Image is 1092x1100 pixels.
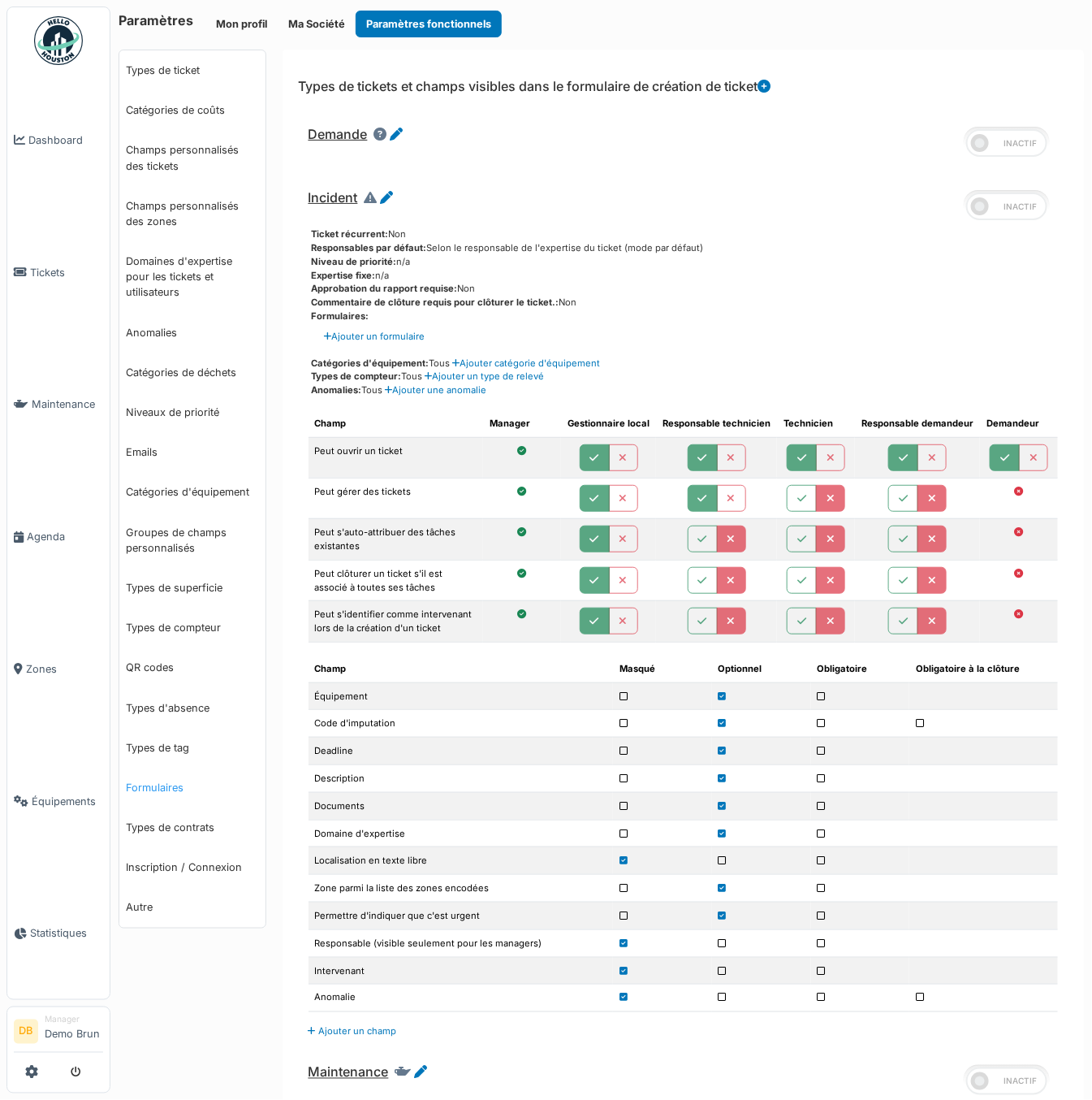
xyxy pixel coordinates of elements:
th: Responsable technicien [656,410,777,437]
span: Niveau de priorité: [312,256,397,267]
span: Types de compteur: [312,370,402,382]
a: Tickets [7,206,110,339]
a: Types de contrats [119,808,265,847]
td: Peut s'identifier comme intervenant lors de la création d'un ticket [309,601,484,643]
span: Anomalies: [312,384,362,396]
th: Masqué [613,656,712,682]
h6: Types de tickets et champs visibles dans le formulaire de création de ticket [299,79,771,94]
td: Domaine d'expertise [309,820,613,847]
td: Peut ouvrir un ticket [309,437,484,478]
span: Formulaires: [312,310,369,322]
a: Catégories d'équipement [119,472,265,512]
a: Ajouter un formulaire [325,330,425,344]
div: Non [312,282,1059,296]
span: Catégories d'équipement: [312,357,429,369]
a: Statistiques [7,868,110,1000]
td: Équipement [309,682,613,710]
img: Badge_color-CXgf-gQk.svg [34,16,83,65]
a: Emails [119,432,265,472]
div: Non [312,296,1059,310]
a: Maintenance [7,339,110,471]
a: Agenda [7,470,110,603]
td: Code d'imputation [309,710,613,738]
a: Zones [7,603,110,735]
li: Demo Brun [45,1014,103,1049]
div: Non [312,227,1059,241]
a: Champs personnalisés des tickets [119,130,265,185]
a: Catégories de déchets [119,353,265,392]
th: Champ [309,656,613,682]
th: Technicien [777,410,855,437]
td: Deadline [309,738,613,765]
a: Anomalies [119,313,265,353]
button: Mon profil [205,11,278,37]
span: Responsables par défaut: [312,242,427,253]
span: Tickets [30,265,103,280]
td: Description [309,765,613,793]
span: Ticket récurrent: [312,228,389,240]
button: Ma Société [278,11,356,37]
a: Types de tag [119,728,265,768]
a: Autre [119,887,265,927]
span: Incident [309,189,358,206]
span: Demande [309,126,368,142]
div: Manager [45,1014,103,1026]
a: Ajouter une anomalie [383,384,487,396]
a: QR codes [119,647,265,687]
a: Ajouter un type de relevé [423,370,545,382]
span: Maintenance [32,396,103,412]
th: Optionnel [712,656,811,682]
td: Anomalie [309,985,613,1012]
th: Demandeur [980,410,1058,437]
div: n/a [312,269,1059,283]
th: Obligatoire à la clôture [909,656,1058,682]
td: Permettre d'indiquer que c'est urgent [309,903,613,930]
h6: Paramètres [119,13,193,28]
a: Types d'absence [119,688,265,728]
a: Groupes de champs personnalisés [119,513,265,568]
div: Tous [312,383,1059,397]
span: Agenda [27,529,103,544]
td: Responsable (visible seulement pour les managers) [309,929,613,957]
span: Expertise fixe: [312,270,376,281]
a: Ajouter un champ [309,1026,397,1037]
a: Types de compteur [119,608,265,647]
div: Tous [312,357,1059,370]
span: Équipements [32,794,103,809]
a: DB ManagerDemo Brun [14,1014,103,1053]
td: Localisation en texte libre [309,847,613,875]
span: Approbation du rapport requise: [312,283,458,294]
td: Peut clôturer un ticket s'il est associé à toutes ses tâches [309,560,484,601]
a: Types de ticket [119,50,265,90]
td: Peut gérer des tickets [309,478,484,518]
span: Dashboard [28,132,103,148]
td: Zone parmi la liste des zones encodées [309,875,613,903]
th: Manager [483,410,561,437]
div: Tous [312,370,1059,383]
td: Peut s'auto-attribuer des tâches existantes [309,519,484,561]
span: Statistiques [30,925,103,941]
li: DB [14,1020,38,1044]
span: Zones [26,661,103,677]
th: Champ [309,410,484,437]
a: Types de superficie [119,568,265,608]
th: Gestionnaire local [561,410,656,437]
th: Obligatoire [811,656,910,682]
div: Selon le responsable de l'expertise du ticket (mode par défaut) [312,241,1059,255]
th: Responsable demandeur [855,410,980,437]
span: Commentaire de clôture requis pour clôturer le ticket.: [312,297,559,308]
a: Domaines d'expertise pour les tickets et utilisateurs [119,241,265,313]
a: Inscription / Connexion [119,847,265,887]
td: Documents [309,792,613,820]
a: Champs personnalisés des zones [119,186,265,241]
a: Ajouter catégorie d'équipement [451,357,601,369]
button: Paramètres fonctionnels [356,11,502,37]
a: Dashboard [7,74,110,206]
td: Intervenant [309,957,613,985]
span: Maintenance [309,1064,389,1081]
a: Niveaux de priorité [119,392,265,432]
a: Catégories de coûts [119,90,265,130]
